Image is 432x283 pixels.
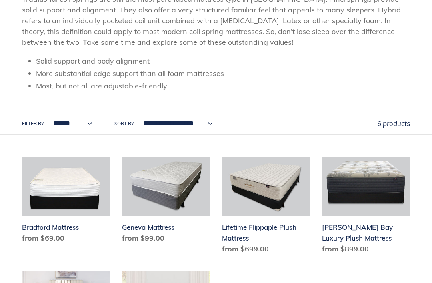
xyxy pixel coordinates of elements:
label: Filter by [22,120,44,127]
li: Solid support and body alignment [36,56,410,66]
a: Bradford Mattress [22,157,110,247]
span: 6 products [377,119,410,128]
li: More substantial edge support than all foam mattresses [36,68,410,79]
label: Sort by [114,120,134,127]
a: Lifetime Flippaple Plush Mattress [222,157,310,257]
a: Geneva Mattress [122,157,210,247]
li: Most, but not all are adjustable-friendly [36,80,410,91]
a: Chadwick Bay Luxury Plush Mattress [322,157,410,257]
